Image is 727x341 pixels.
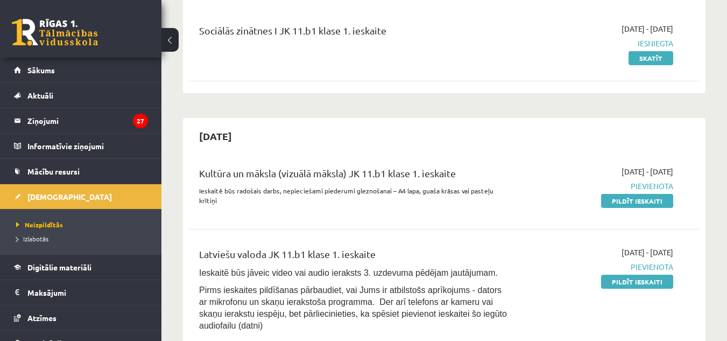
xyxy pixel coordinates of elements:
[12,19,98,46] a: Rīgas 1. Tālmācības vidusskola
[601,194,673,208] a: Pildīt ieskaiti
[14,280,148,305] a: Maksājumi
[188,123,243,149] h2: [DATE]
[622,166,673,177] span: [DATE] - [DATE]
[27,166,80,176] span: Mācību resursi
[199,23,510,43] div: Sociālās zinātnes I JK 11.b1 klase 1. ieskaite
[27,91,53,100] span: Aktuāli
[199,247,510,267] div: Latviešu valoda JK 11.b1 klase 1. ieskaite
[526,38,673,49] span: Iesniegta
[14,255,148,280] a: Digitālie materiāli
[14,184,148,209] a: [DEMOGRAPHIC_DATA]
[16,220,151,229] a: Neizpildītās
[601,275,673,289] a: Pildīt ieskaiti
[133,114,148,128] i: 27
[14,58,148,82] a: Sākums
[622,23,673,34] span: [DATE] - [DATE]
[27,108,148,133] legend: Ziņojumi
[14,108,148,133] a: Ziņojumi27
[14,159,148,184] a: Mācību resursi
[27,280,148,305] legend: Maksājumi
[14,305,148,330] a: Atzīmes
[27,65,55,75] span: Sākums
[629,51,673,65] a: Skatīt
[27,313,57,323] span: Atzīmes
[14,83,148,108] a: Aktuāli
[27,192,112,201] span: [DEMOGRAPHIC_DATA]
[199,166,510,186] div: Kultūra un māksla (vizuālā māksla) JK 11.b1 klase 1. ieskaite
[526,261,673,273] span: Pievienota
[16,220,63,229] span: Neizpildītās
[199,186,510,205] p: Ieskaitē būs radošais darbs, nepieciešami piederumi gleznošanai – A4 lapa, guaša krāsas vai paste...
[16,234,151,243] a: Izlabotās
[27,262,91,272] span: Digitālie materiāli
[14,134,148,158] a: Informatīvie ziņojumi
[622,247,673,258] span: [DATE] - [DATE]
[199,268,498,277] span: Ieskaitē būs jāveic video vai audio ieraksts 3. uzdevuma pēdējam jautājumam.
[526,180,673,192] span: Pievienota
[27,134,148,158] legend: Informatīvie ziņojumi
[199,286,507,330] span: Pirms ieskaites pildīšanas pārbaudiet, vai Jums ir atbilstošs aprīkojums - dators ar mikrofonu un...
[16,234,48,243] span: Izlabotās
